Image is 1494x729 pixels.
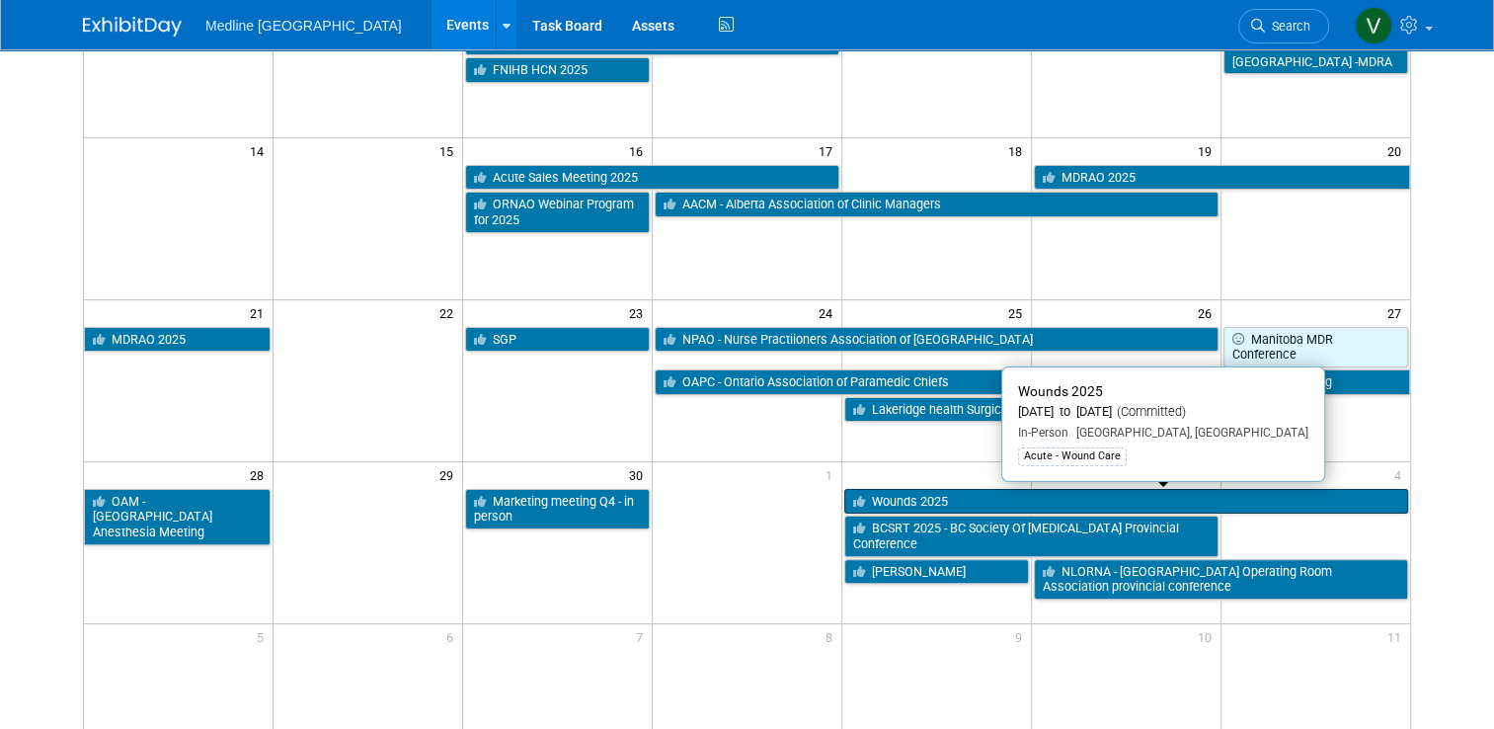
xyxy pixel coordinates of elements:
[444,624,462,649] span: 6
[627,300,652,325] span: 23
[465,192,650,232] a: ORNAO Webinar Program for 2025
[248,138,273,163] span: 14
[844,559,1029,585] a: [PERSON_NAME]
[1355,7,1392,44] img: Vahid Mohammadi
[817,138,841,163] span: 17
[205,18,402,34] span: Medline [GEOGRAPHIC_DATA]
[1196,138,1220,163] span: 19
[1385,300,1410,325] span: 27
[1392,462,1410,487] span: 4
[844,516,1219,556] a: BCSRT 2025 - BC Society Of [MEDICAL_DATA] Provincial Conference
[824,624,841,649] span: 8
[655,192,1219,217] a: AACM - Alberta Association of Clinic Managers
[1018,447,1127,465] div: Acute - Wound Care
[1223,327,1408,367] a: Manitoba MDR Conference
[817,300,841,325] span: 24
[627,138,652,163] span: 16
[1112,404,1186,419] span: (Committed)
[1265,19,1310,34] span: Search
[255,624,273,649] span: 5
[1034,559,1408,600] a: NLORNA - [GEOGRAPHIC_DATA] Operating Room Association provincial conference
[844,397,1219,423] a: Lakeridge health Surgical Nursing Symposium 2025
[1006,300,1031,325] span: 25
[465,489,650,529] a: Marketing meeting Q4 - in person
[248,462,273,487] span: 28
[248,300,273,325] span: 21
[1018,426,1068,440] span: In-Person
[465,165,839,191] a: Acute Sales Meeting 2025
[84,327,271,353] a: MDRAO 2025
[1238,9,1329,43] a: Search
[1385,624,1410,649] span: 11
[1196,624,1220,649] span: 10
[437,300,462,325] span: 22
[1018,404,1308,421] div: [DATE] to [DATE]
[655,327,1219,353] a: NPAO - Nurse Practiioners Association of [GEOGRAPHIC_DATA]
[1385,138,1410,163] span: 20
[844,489,1408,515] a: Wounds 2025
[1068,426,1308,440] span: [GEOGRAPHIC_DATA], [GEOGRAPHIC_DATA]
[1006,138,1031,163] span: 18
[1018,383,1103,399] span: Wounds 2025
[634,624,652,649] span: 7
[1196,300,1220,325] span: 26
[83,17,182,37] img: ExhibitDay
[437,462,462,487] span: 29
[437,138,462,163] span: 15
[465,57,650,83] a: FNIHB HCN 2025
[1034,165,1410,191] a: MDRAO 2025
[84,489,271,545] a: OAM - [GEOGRAPHIC_DATA] Anesthesia Meeting
[627,462,652,487] span: 30
[824,462,841,487] span: 1
[465,327,650,353] a: SGP
[1013,624,1031,649] span: 9
[655,369,1029,395] a: OAPC - Ontario Association of Paramedic Chiefs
